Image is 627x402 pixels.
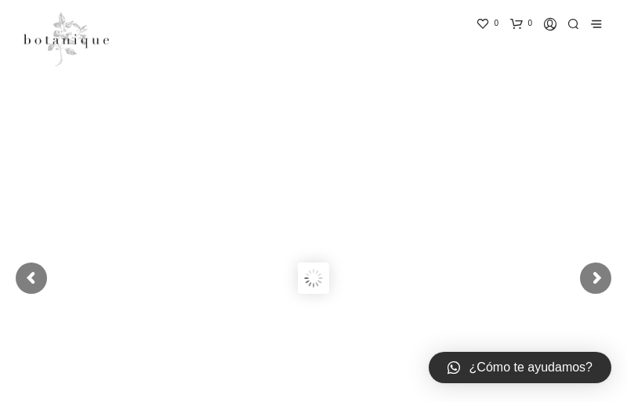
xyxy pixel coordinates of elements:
[469,358,593,377] span: ¿Cómo te ayudamos?
[24,12,109,67] img: Productos elaborados con ingredientes naturales
[494,11,498,36] span: 0
[429,352,611,383] a: ¿Cómo te ayudamos?
[476,11,502,36] a: 0
[510,11,537,36] a: 0
[528,11,533,36] span: 0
